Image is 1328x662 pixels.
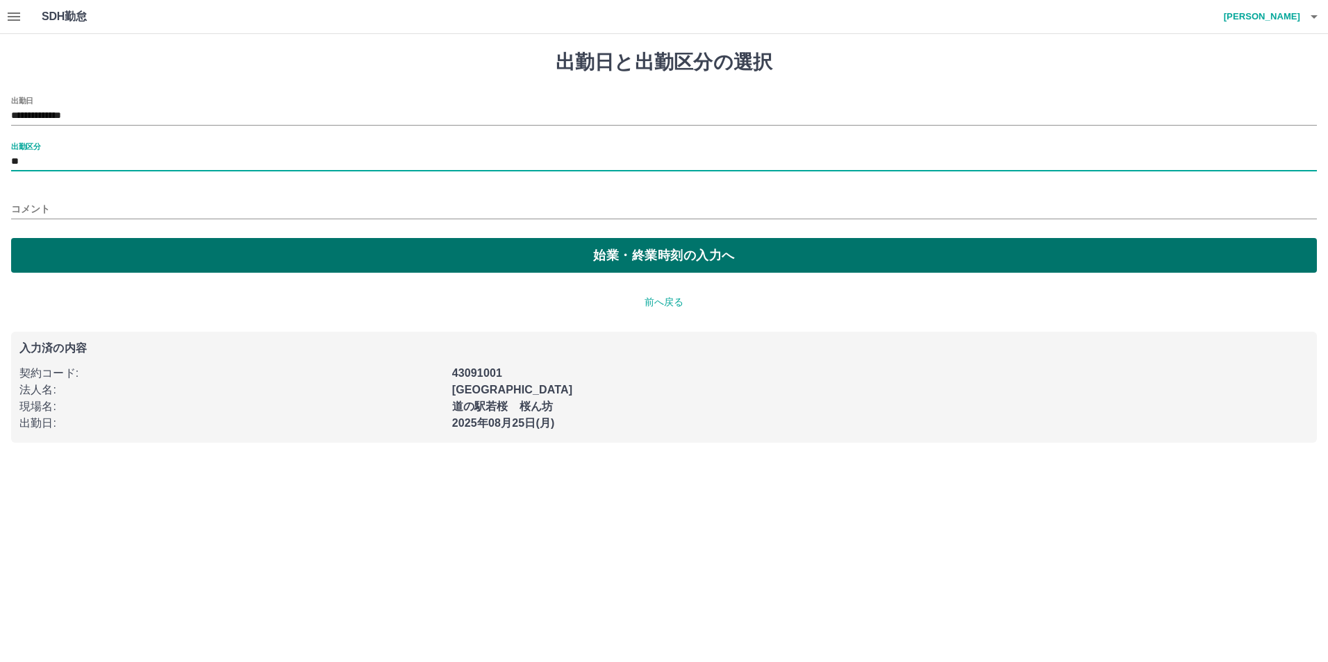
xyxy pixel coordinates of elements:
p: 前へ戻る [11,295,1317,309]
p: 現場名 : [19,398,444,415]
b: 2025年08月25日(月) [452,417,555,429]
p: 契約コード : [19,365,444,382]
b: [GEOGRAPHIC_DATA] [452,384,573,396]
h1: 出勤日と出勤区分の選択 [11,51,1317,74]
b: 道の駅若桜 桜ん坊 [452,400,553,412]
p: 出勤日 : [19,415,444,432]
p: 法人名 : [19,382,444,398]
b: 43091001 [452,367,502,379]
label: 出勤日 [11,95,33,105]
label: 出勤区分 [11,141,40,151]
button: 始業・終業時刻の入力へ [11,238,1317,273]
p: 入力済の内容 [19,343,1309,354]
